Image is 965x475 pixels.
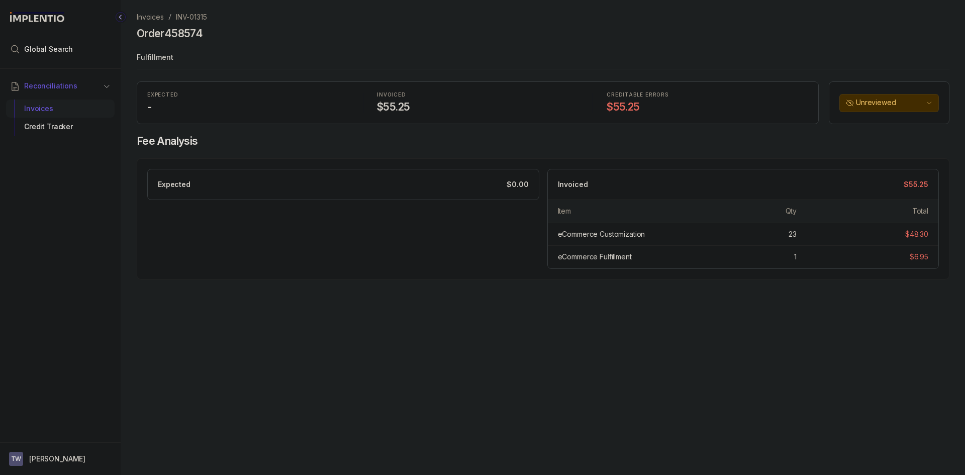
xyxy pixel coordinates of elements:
button: User initials[PERSON_NAME] [9,452,112,466]
p: EXPECTED [147,92,349,98]
h4: $55.25 [377,100,578,114]
p: Unreviewed [856,98,924,108]
h4: - [147,100,349,114]
div: eCommerce Fulfillment [558,252,632,262]
a: Invoices [137,12,164,22]
p: [PERSON_NAME] [29,454,85,464]
div: 23 [789,229,797,239]
div: Item [558,206,571,216]
span: Global Search [24,44,73,54]
h4: $55.25 [607,100,808,114]
div: $48.30 [905,229,928,239]
p: INVOICED [377,92,578,98]
a: INV-01315 [176,12,207,22]
div: Qty [786,206,797,216]
div: 1 [794,252,797,262]
div: Total [912,206,928,216]
div: Invoices [14,100,107,118]
p: CREDITABLE ERRORS [607,92,808,98]
div: Collapse Icon [115,11,127,23]
p: Invoiced [558,179,588,189]
span: Reconciliations [24,81,77,91]
div: Credit Tracker [14,118,107,136]
p: $0.00 [507,179,528,189]
button: Reconciliations [6,75,115,97]
h4: Fee Analysis [137,134,949,148]
p: Expected [158,179,190,189]
div: Reconciliations [6,98,115,138]
h4: Order 458574 [137,27,203,41]
span: User initials [9,452,23,466]
div: $6.95 [910,252,928,262]
p: $55.25 [904,179,928,189]
div: eCommerce Customization [558,229,645,239]
button: Unreviewed [839,94,939,112]
p: Fulfillment [137,48,949,68]
nav: breadcrumb [137,12,207,22]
